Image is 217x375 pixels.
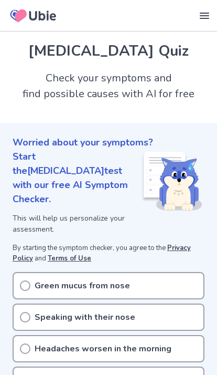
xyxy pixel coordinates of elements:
p: Headaches worsen in the morning [35,342,171,355]
a: Terms of Use [48,254,91,263]
h1: [MEDICAL_DATA] Quiz [13,40,204,62]
p: This will help us personalize your assessment. [13,213,142,235]
p: Worried about your symptoms? [13,136,204,150]
p: Green mucus from nose [35,279,130,292]
p: Start the [MEDICAL_DATA] test with our free AI Symptom Checker. [13,150,142,206]
p: By starting the symptom checker, you agree to the and [13,243,204,264]
img: Shiba [142,152,202,211]
p: Speaking with their nose [35,311,135,324]
a: Privacy Policy [13,243,191,263]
